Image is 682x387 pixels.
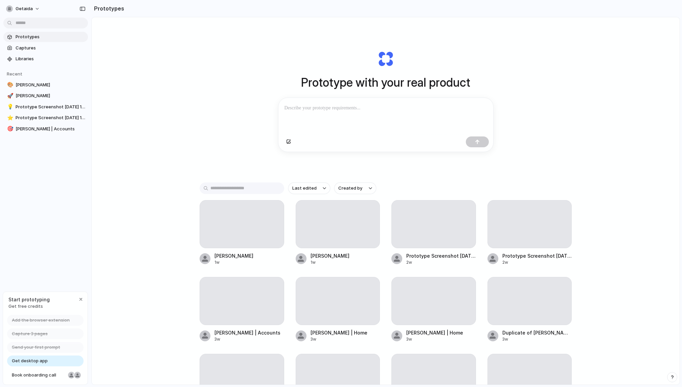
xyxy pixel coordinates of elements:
[6,114,13,121] button: ⭐
[16,45,85,51] span: Captures
[311,259,349,265] div: 1w
[6,82,13,88] button: 🎨
[3,80,88,90] a: 🎨[PERSON_NAME]
[7,103,12,111] div: 💡
[487,200,572,265] a: Prototype Screenshot [DATE] 11.12.59 AM.png2w
[12,372,65,379] span: Book onboarding call
[502,329,572,336] div: Duplicate of [PERSON_NAME]
[391,200,476,265] a: Prototype Screenshot [DATE] 1.28.33 PM.png2w
[16,92,85,99] span: [PERSON_NAME]
[8,303,50,310] span: Get free credits
[406,336,463,342] div: 3w
[12,358,48,364] span: Get desktop app
[12,317,70,324] span: Add the browser extension
[214,252,253,259] div: [PERSON_NAME]
[67,371,75,379] div: Nicole Kubica
[214,336,280,342] div: 3w
[200,277,284,342] a: [PERSON_NAME] | Accounts3w
[311,329,367,336] div: [PERSON_NAME] | Home
[7,114,12,122] div: ⭐
[8,296,50,303] span: Start prototyping
[6,92,13,99] button: 🚀
[502,336,572,342] div: 3w
[214,329,280,336] div: [PERSON_NAME] | Accounts
[338,185,362,192] span: Created by
[7,92,12,100] div: 🚀
[12,344,60,351] span: Send your first prompt
[502,252,572,259] div: Prototype Screenshot [DATE] 11.12.59 AM.png
[73,371,82,379] div: Christian Iacullo
[214,259,253,265] div: 1w
[502,259,572,265] div: 2w
[487,277,572,342] a: Duplicate of [PERSON_NAME]3w
[16,104,85,110] span: Prototype Screenshot [DATE] 1.28.33 PM.png
[7,370,84,381] a: Book onboarding call
[16,5,33,12] span: getaida
[288,182,330,194] button: Last edited
[406,329,463,336] div: [PERSON_NAME] | Home
[200,200,284,265] a: [PERSON_NAME]1w
[406,252,476,259] div: Prototype Screenshot [DATE] 1.28.33 PM.png
[3,3,43,14] button: getaida
[3,102,88,112] a: 💡Prototype Screenshot [DATE] 1.28.33 PM.png
[16,56,85,62] span: Libraries
[296,277,380,342] a: [PERSON_NAME] | Home3w
[12,330,48,337] span: Capture 3 pages
[3,54,88,64] a: Libraries
[334,182,376,194] button: Created by
[16,82,85,88] span: [PERSON_NAME]
[311,336,367,342] div: 3w
[6,126,13,132] button: 🎯
[292,185,317,192] span: Last edited
[7,356,84,366] a: Get desktop app
[7,71,22,77] span: Recent
[3,91,88,101] a: 🚀[PERSON_NAME]
[3,113,88,123] a: ⭐Prototype Screenshot [DATE] 11.12.59 AM.png
[3,43,88,53] a: Captures
[301,73,470,91] h1: Prototype with your real product
[6,104,13,110] button: 💡
[7,125,12,133] div: 🎯
[3,32,88,42] a: Prototypes
[311,252,349,259] div: [PERSON_NAME]
[391,277,476,342] a: [PERSON_NAME] | Home3w
[296,200,380,265] a: [PERSON_NAME]1w
[16,126,85,132] span: [PERSON_NAME] | Accounts
[16,34,85,40] span: Prototypes
[3,124,88,134] a: 🎯[PERSON_NAME] | Accounts
[7,81,12,89] div: 🎨
[91,4,124,13] h2: Prototypes
[16,114,85,121] span: Prototype Screenshot [DATE] 11.12.59 AM.png
[406,259,476,265] div: 2w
